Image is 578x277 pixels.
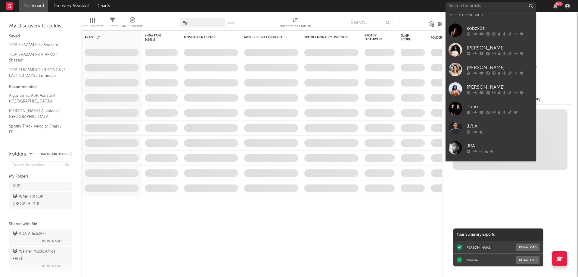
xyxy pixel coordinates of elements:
a: [PERSON_NAME] [446,79,536,99]
div: A&R Pipeline [122,23,143,30]
div: -- [532,71,572,79]
span: [PERSON_NAME] [38,263,62,270]
div: Phoenix [466,258,478,262]
a: [PERSON_NAME] [446,40,536,60]
div: Folders [431,36,476,39]
div: Artist [85,36,130,39]
div: Recommended [9,83,72,91]
div: Saved [9,33,72,40]
div: Most Recent Track [184,36,229,39]
a: JRA [446,138,536,158]
button: Save [227,22,235,25]
button: Download [516,244,539,251]
div: My Folders [9,173,72,180]
div: Your Summary Exports [453,228,543,241]
div: 99 + [555,2,563,6]
a: Trinix [446,99,536,118]
div: Spotify Monthly Listeners [304,36,350,39]
div: A1 ( 9 ) [13,183,22,190]
div: Most Recent Copyright [244,36,289,39]
a: Indila [446,158,536,177]
div: Warner Music Africa FR ( 21 ) [13,248,67,263]
a: Algorithmic A&R Assistant ([GEOGRAPHIC_DATA]) [9,92,66,105]
div: -- [532,63,572,71]
a: WMF TIKTOK GROWTH(210) [9,192,72,209]
div: Notifications (Artist) [279,23,311,30]
span: 7-Day Fans Added [145,34,169,41]
a: Shazam Top 200 / FR [9,138,66,145]
div: kobzx2z [467,25,533,32]
div: Shared with Me [9,221,72,228]
a: Spotify Track Velocity Chart / FR [9,123,66,135]
input: Search for folders... [9,161,72,170]
div: My Discovery Checklist [9,23,72,30]
div: Spotify Followers [365,34,386,41]
a: J.R.A [446,118,536,138]
div: [PERSON_NAME] [467,44,533,52]
div: Recently Viewed [449,12,533,19]
div: [PERSON_NAME] [466,245,491,250]
a: kobzx2z [446,20,536,40]
div: Notifications (Artist) [279,15,311,33]
a: TOP STREAMING FR SONGS // LAST 90 DAYS / Luminate [9,67,66,79]
input: Search for artists [446,2,536,10]
div: Folders [9,151,26,158]
input: Search... [348,18,393,27]
div: Jump Score [401,34,416,41]
div: WMF TIKTOK GROWTH ( 210 ) [13,193,55,208]
div: JRA [467,142,533,150]
button: Download [516,256,539,264]
button: Tracked Artists(150) [39,153,72,156]
div: Filters [108,15,117,33]
span: [PERSON_NAME] [38,238,62,245]
div: Filters [108,23,117,30]
div: Edit Columns [81,23,103,30]
div: Trinix [467,103,533,110]
div: [PERSON_NAME] [467,64,533,71]
a: [PERSON_NAME] Assistant / [GEOGRAPHIC_DATA] [9,108,66,120]
a: TOP SHAZAM FR + AFRO / Shazam [9,51,66,64]
div: J.R.A [467,123,533,130]
a: A1(9) [9,182,72,191]
div: [PERSON_NAME] [467,83,533,91]
a: Warner Music Africa FR(21)[PERSON_NAME] [9,247,72,271]
div: ADA Artists ( 47 ) [13,230,46,238]
div: Edit Columns [81,15,103,33]
a: [PERSON_NAME] [446,60,536,79]
div: A&R Pipeline [122,15,143,33]
button: 99+ [553,4,558,8]
a: ADA Artists(47)[PERSON_NAME] [9,229,72,246]
a: TOP SHAZAM FR / Shazam [9,42,66,48]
